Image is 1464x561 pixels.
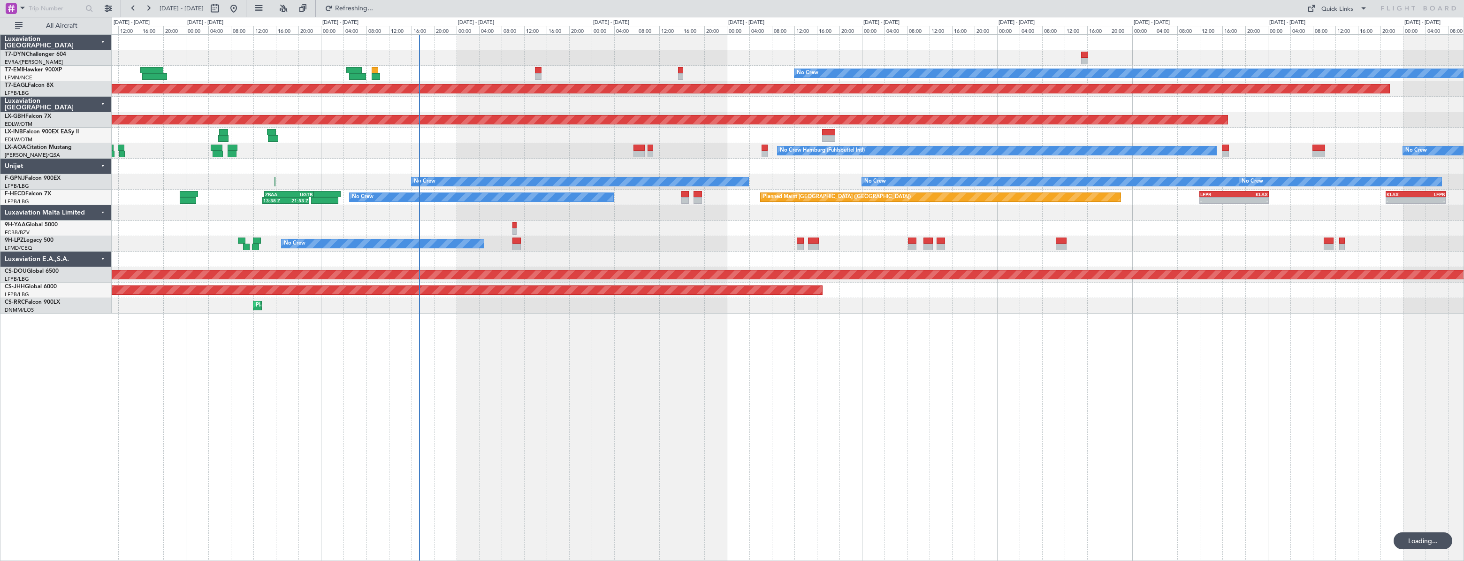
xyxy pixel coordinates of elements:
[321,26,343,34] div: 00:00
[659,26,682,34] div: 12:00
[10,18,102,33] button: All Aircraft
[5,129,23,135] span: LX-INB
[414,175,435,189] div: No Crew
[1177,26,1200,34] div: 08:00
[263,198,286,203] div: 13:38 Z
[1242,175,1263,189] div: No Crew
[884,26,907,34] div: 04:00
[780,144,865,158] div: No Crew Hamburg (Fuhlsbuttel Intl)
[335,5,374,12] span: Refreshing...
[1313,26,1335,34] div: 08:00
[569,26,592,34] div: 20:00
[704,26,727,34] div: 20:00
[389,26,412,34] div: 12:00
[286,198,308,203] div: 21:53 Z
[1222,26,1245,34] div: 16:00
[5,222,26,228] span: 9H-YAA
[186,26,208,34] div: 00:00
[637,26,659,34] div: 08:00
[863,19,900,27] div: [DATE] - [DATE]
[231,26,253,34] div: 08:00
[5,129,79,135] a: LX-INBFalcon 900EX EASy II
[1245,26,1268,34] div: 20:00
[5,67,23,73] span: T7-EMI
[1065,26,1087,34] div: 12:00
[794,26,817,34] div: 12:00
[1426,26,1448,34] div: 04:00
[1380,26,1403,34] div: 20:00
[366,26,389,34] div: 08:00
[5,52,26,57] span: T7-DYN
[1110,26,1132,34] div: 20:00
[997,26,1020,34] div: 00:00
[593,19,629,27] div: [DATE] - [DATE]
[5,145,72,150] a: LX-AOACitation Mustang
[1268,26,1290,34] div: 00:00
[1269,19,1305,27] div: [DATE] - [DATE]
[5,121,32,128] a: EDLW/DTM
[5,307,34,314] a: DNMM/LOS
[864,175,886,189] div: No Crew
[479,26,502,34] div: 04:00
[5,90,29,97] a: LFPB/LBG
[1155,26,1177,34] div: 04:00
[5,300,25,305] span: CS-RRC
[1387,198,1416,203] div: -
[343,26,366,34] div: 04:00
[5,300,60,305] a: CS-RRCFalcon 900LX
[412,26,434,34] div: 16:00
[839,26,862,34] div: 20:00
[284,237,305,251] div: No Crew
[1405,144,1427,158] div: No Crew
[458,19,494,27] div: [DATE] - [DATE]
[5,114,25,119] span: LX-GBH
[5,284,57,290] a: CS-JHHGlobal 6000
[862,26,884,34] div: 00:00
[163,26,186,34] div: 20:00
[114,19,150,27] div: [DATE] - [DATE]
[1335,26,1358,34] div: 12:00
[187,19,223,27] div: [DATE] - [DATE]
[1404,19,1441,27] div: [DATE] - [DATE]
[5,74,32,81] a: LFMN/NCE
[5,52,66,57] a: T7-DYNChallenger 604
[682,26,704,34] div: 16:00
[5,83,53,88] a: T7-EAGLFalcon 8X
[5,245,32,252] a: LFMD/CEQ
[5,191,51,197] a: F-HECDFalcon 7X
[5,83,28,88] span: T7-EAGL
[208,26,231,34] div: 04:00
[1416,198,1445,203] div: -
[1200,192,1234,197] div: LFPB
[298,26,321,34] div: 20:00
[1290,26,1313,34] div: 04:00
[547,26,569,34] div: 16:00
[5,291,29,298] a: LFPB/LBG
[5,238,53,243] a: 9H-LPZLegacy 500
[727,26,749,34] div: 00:00
[434,26,457,34] div: 20:00
[907,26,930,34] div: 08:00
[772,26,794,34] div: 08:00
[5,191,25,197] span: F-HECD
[5,269,27,274] span: CS-DOU
[1087,26,1110,34] div: 16:00
[1200,198,1234,203] div: -
[502,26,524,34] div: 08:00
[141,26,163,34] div: 16:00
[1200,26,1222,34] div: 12:00
[5,284,25,290] span: CS-JHH
[256,299,353,313] div: Planned Maint Lagos ([PERSON_NAME])
[276,26,298,34] div: 16:00
[265,192,289,197] div: ZBAA
[5,176,61,181] a: F-GPNJFalcon 900EX
[763,190,911,204] div: Planned Maint [GEOGRAPHIC_DATA] ([GEOGRAPHIC_DATA])
[160,4,204,13] span: [DATE] - [DATE]
[1042,26,1065,34] div: 08:00
[320,1,377,16] button: Refreshing...
[749,26,772,34] div: 04:00
[457,26,479,34] div: 00:00
[592,26,614,34] div: 00:00
[5,176,25,181] span: F-GPNJ
[1416,192,1445,197] div: LFPB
